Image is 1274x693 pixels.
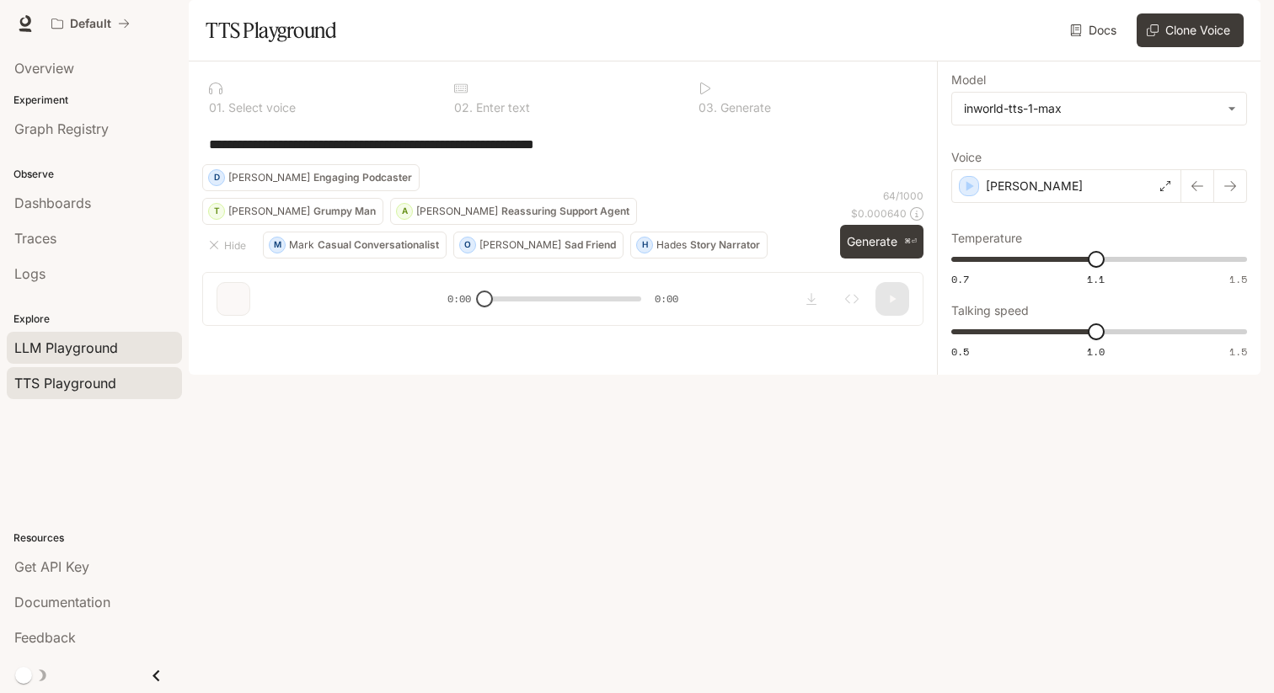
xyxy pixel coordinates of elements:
[951,305,1029,317] p: Talking speed
[70,17,111,31] p: Default
[479,240,561,250] p: [PERSON_NAME]
[202,164,420,191] button: D[PERSON_NAME]Engaging Podcaster
[228,173,310,183] p: [PERSON_NAME]
[313,173,412,183] p: Engaging Podcaster
[1229,272,1247,286] span: 1.5
[1087,344,1105,359] span: 1.0
[397,198,412,225] div: A
[313,206,376,216] p: Grumpy Man
[1137,13,1244,47] button: Clone Voice
[416,206,498,216] p: [PERSON_NAME]
[270,232,285,259] div: M
[263,232,447,259] button: MMarkCasual Conversationalist
[289,240,314,250] p: Mark
[951,344,969,359] span: 0.5
[454,102,473,114] p: 0 2 .
[630,232,768,259] button: HHadesStory Narrator
[951,272,969,286] span: 0.7
[453,232,624,259] button: O[PERSON_NAME]Sad Friend
[202,232,256,259] button: Hide
[951,232,1022,244] p: Temperature
[206,13,336,47] h1: TTS Playground
[460,232,475,259] div: O
[44,7,137,40] button: All workspaces
[690,240,760,250] p: Story Narrator
[1087,272,1105,286] span: 1.1
[951,74,986,86] p: Model
[952,93,1246,125] div: inworld-tts-1-max
[883,189,923,203] p: 64 / 1000
[225,102,296,114] p: Select voice
[209,198,224,225] div: T
[699,102,717,114] p: 0 3 .
[228,206,310,216] p: [PERSON_NAME]
[840,225,923,259] button: Generate⌘⏎
[1067,13,1123,47] a: Docs
[473,102,530,114] p: Enter text
[717,102,771,114] p: Generate
[390,198,637,225] button: A[PERSON_NAME]Reassuring Support Agent
[964,100,1219,117] div: inworld-tts-1-max
[656,240,687,250] p: Hades
[904,237,917,247] p: ⌘⏎
[951,152,982,163] p: Voice
[986,178,1083,195] p: [PERSON_NAME]
[565,240,616,250] p: Sad Friend
[318,240,439,250] p: Casual Conversationalist
[501,206,629,216] p: Reassuring Support Agent
[1229,344,1247,359] span: 1.5
[637,232,652,259] div: H
[202,198,383,225] button: T[PERSON_NAME]Grumpy Man
[209,164,224,191] div: D
[209,102,225,114] p: 0 1 .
